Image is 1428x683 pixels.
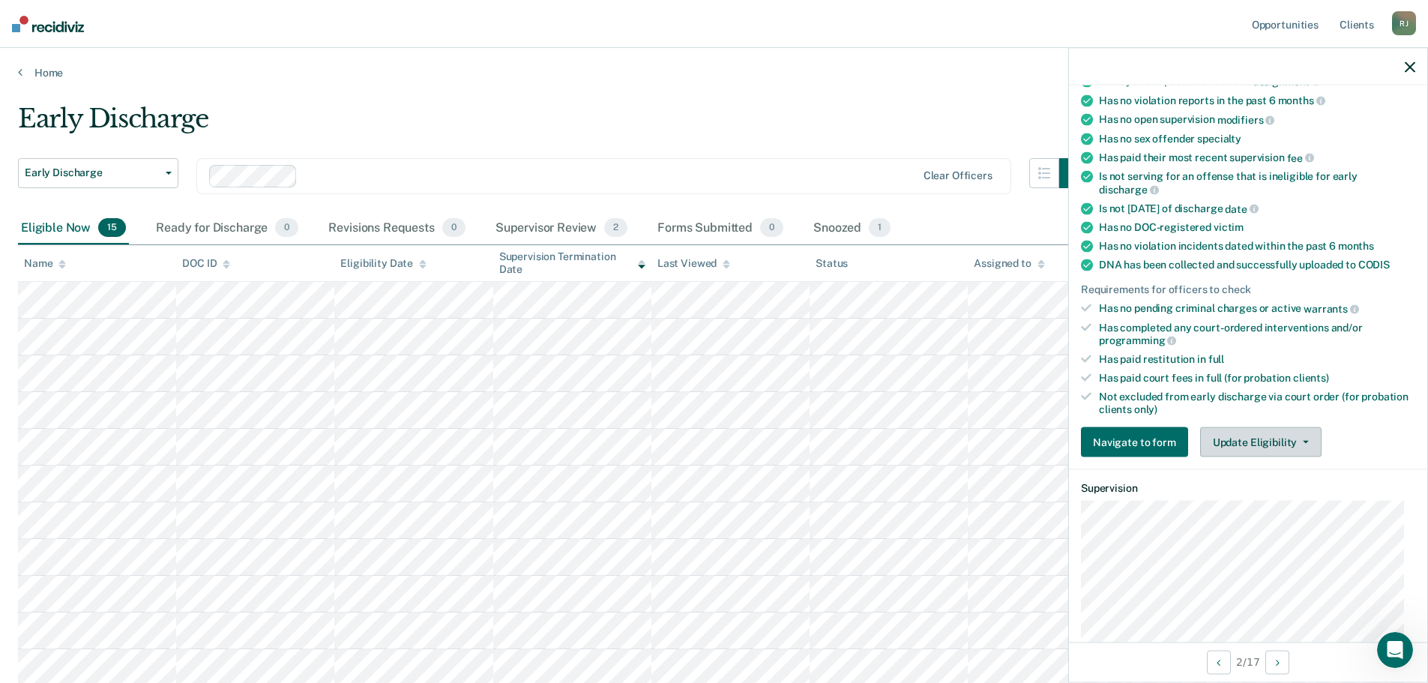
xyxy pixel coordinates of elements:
[18,66,1410,79] a: Home
[1081,482,1415,495] dt: Supervision
[1099,184,1159,196] span: discharge
[1217,114,1275,126] span: modifiers
[442,218,466,238] span: 0
[869,218,891,238] span: 1
[1225,202,1258,214] span: date
[340,257,427,270] div: Eligibility Date
[24,257,66,270] div: Name
[1214,221,1244,233] span: victim
[1358,259,1390,271] span: CODIS
[1099,151,1415,164] div: Has paid their most recent supervision
[604,218,627,238] span: 2
[1099,372,1415,385] div: Has paid court fees in full (for probation
[924,169,992,182] div: Clear officers
[1099,334,1176,346] span: programming
[1197,132,1241,144] span: specialty
[1207,650,1231,674] button: Previous Opportunity
[1099,390,1415,415] div: Not excluded from early discharge via court order (for probation clients
[1069,642,1427,682] div: 2 / 17
[98,218,126,238] span: 15
[1377,632,1413,668] iframe: Intercom live chat
[654,212,786,245] div: Forms Submitted
[18,103,1089,146] div: Early Discharge
[12,16,84,32] img: Recidiviz
[1099,170,1415,196] div: Is not serving for an offense that is ineligible for early
[1081,283,1415,296] div: Requirements for officers to check
[1099,221,1415,234] div: Has no DOC-registered
[182,257,230,270] div: DOC ID
[1081,427,1194,457] a: Navigate to form
[1099,132,1415,145] div: Has no sex offender
[1099,259,1415,271] div: DNA has been collected and successfully uploaded to
[1278,94,1325,106] span: months
[1338,240,1374,252] span: months
[325,212,468,245] div: Revisions Requests
[1200,427,1322,457] button: Update Eligibility
[25,166,160,179] span: Early Discharge
[492,212,631,245] div: Supervisor Review
[1099,353,1415,366] div: Has paid restitution in
[974,257,1044,270] div: Assigned to
[153,212,301,245] div: Ready for Discharge
[1287,151,1314,163] span: fee
[1293,372,1329,384] span: clients)
[657,257,730,270] div: Last Viewed
[1134,403,1157,415] span: only)
[810,212,894,245] div: Snoozed
[1081,427,1188,457] button: Navigate to form
[275,218,298,238] span: 0
[1099,113,1415,127] div: Has no open supervision
[18,212,129,245] div: Eligible Now
[1099,240,1415,253] div: Has no violation incidents dated within the past 6
[1392,11,1416,35] div: R J
[760,218,783,238] span: 0
[1304,303,1359,315] span: warrants
[1099,202,1415,215] div: Is not [DATE] of discharge
[1208,353,1224,365] span: full
[1099,302,1415,316] div: Has no pending criminal charges or active
[1099,321,1415,346] div: Has completed any court-ordered interventions and/or
[816,257,848,270] div: Status
[1099,94,1415,107] div: Has no violation reports in the past 6
[499,250,645,276] div: Supervision Termination Date
[1265,650,1289,674] button: Next Opportunity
